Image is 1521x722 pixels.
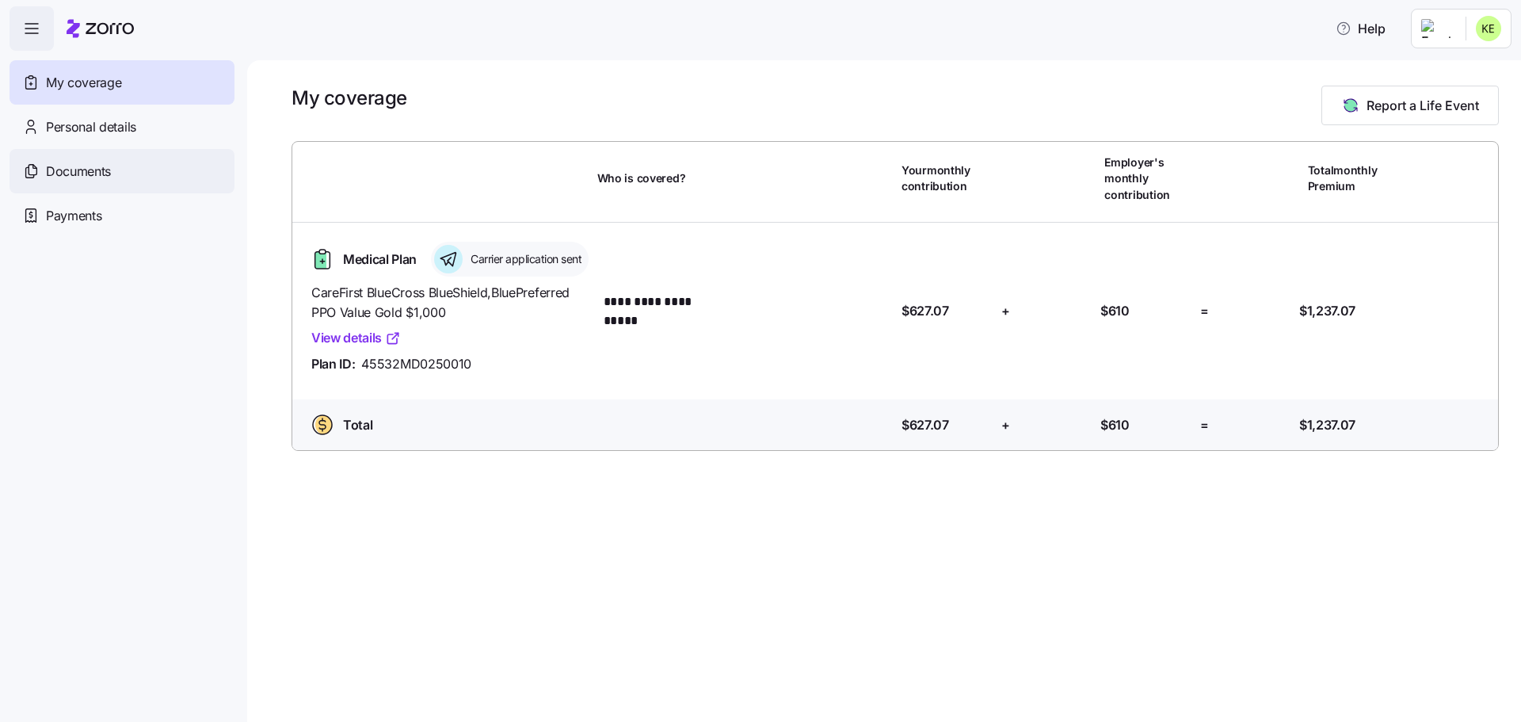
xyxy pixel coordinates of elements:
a: Documents [10,149,234,193]
img: Employer logo [1421,19,1453,38]
span: My coverage [46,73,121,93]
span: Your monthly contribution [902,162,990,195]
span: = [1200,301,1209,321]
span: + [1001,301,1010,321]
span: $627.07 [902,301,949,321]
span: = [1200,415,1209,435]
span: + [1001,415,1010,435]
span: Documents [46,162,111,181]
span: CareFirst BlueCross BlueShield , BluePreferred PPO Value Gold $1,000 [311,283,585,323]
span: Report a Life Event [1367,96,1479,115]
a: My coverage [10,60,234,105]
span: Employer's monthly contribution [1104,155,1193,203]
span: Total [343,415,372,435]
span: Who is covered? [597,170,686,186]
a: Payments [10,193,234,238]
span: Help [1336,19,1386,38]
a: View details [311,328,401,348]
span: $610 [1100,301,1130,321]
span: Payments [46,206,101,226]
span: Carrier application sent [466,251,581,267]
span: $1,237.07 [1299,415,1355,435]
span: Personal details [46,117,136,137]
span: $1,237.07 [1299,301,1355,321]
span: Medical Plan [343,250,417,269]
button: Report a Life Event [1321,86,1499,125]
span: $627.07 [902,415,949,435]
span: Total monthly Premium [1308,162,1397,195]
img: 9c3023d2490eb309fd28c4e27891d9b9 [1476,16,1501,41]
h1: My coverage [292,86,407,110]
span: $610 [1100,415,1130,435]
button: Help [1323,13,1398,44]
span: 45532MD0250010 [361,354,471,374]
span: Plan ID: [311,354,355,374]
a: Personal details [10,105,234,149]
